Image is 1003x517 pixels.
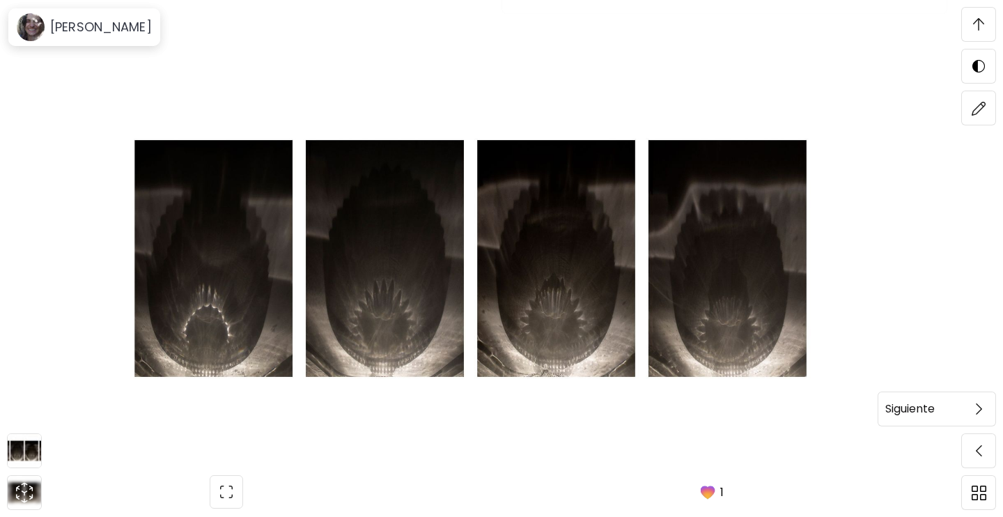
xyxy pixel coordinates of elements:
h6: Siguiente [885,400,935,418]
p: 1 [720,484,724,501]
div: animation [13,481,36,504]
img: favorites [698,482,717,502]
h6: [PERSON_NAME] [50,19,152,36]
button: favorites1 [687,474,732,510]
